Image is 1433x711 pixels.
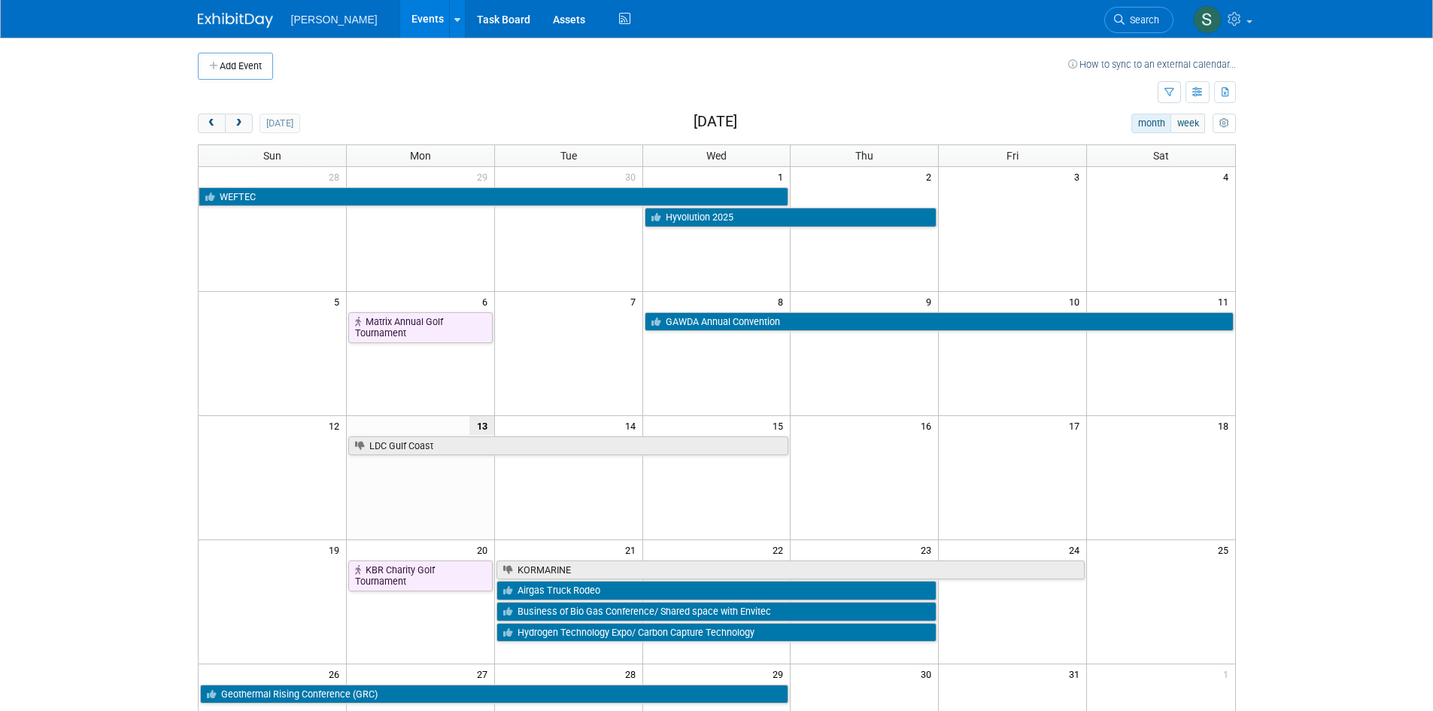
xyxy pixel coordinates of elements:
[771,664,790,683] span: 29
[1213,114,1235,133] button: myCustomButton
[469,416,494,435] span: 13
[327,540,346,559] span: 19
[771,540,790,559] span: 22
[1067,416,1086,435] span: 17
[924,292,938,311] span: 9
[496,561,1085,580] a: KORMARINE
[1067,540,1086,559] span: 24
[624,416,642,435] span: 14
[496,623,937,643] a: Hydrogen Technology Expo/ Carbon Capture Technology
[706,150,727,162] span: Wed
[225,114,253,133] button: next
[198,114,226,133] button: prev
[1125,14,1159,26] span: Search
[645,208,937,227] a: Hyvolution 2025
[475,664,494,683] span: 27
[919,540,938,559] span: 23
[1216,292,1235,311] span: 11
[475,167,494,186] span: 29
[327,416,346,435] span: 12
[1216,416,1235,435] span: 18
[1131,114,1171,133] button: month
[199,187,789,207] a: WEFTEC
[1104,7,1173,33] a: Search
[481,292,494,311] span: 6
[1068,59,1236,70] a: How to sync to an external calendar...
[291,14,378,26] span: [PERSON_NAME]
[919,416,938,435] span: 16
[776,292,790,311] span: 8
[348,561,493,591] a: KBR Charity Golf Tournament
[1067,292,1086,311] span: 10
[694,114,737,130] h2: [DATE]
[1006,150,1019,162] span: Fri
[475,540,494,559] span: 20
[771,416,790,435] span: 15
[260,114,299,133] button: [DATE]
[1222,664,1235,683] span: 1
[924,167,938,186] span: 2
[496,581,937,600] a: Airgas Truck Rodeo
[624,540,642,559] span: 21
[919,664,938,683] span: 30
[410,150,431,162] span: Mon
[1219,119,1229,129] i: Personalize Calendar
[645,312,1234,332] a: GAWDA Annual Convention
[327,664,346,683] span: 26
[855,150,873,162] span: Thu
[560,150,577,162] span: Tue
[263,150,281,162] span: Sun
[1067,664,1086,683] span: 31
[624,664,642,683] span: 28
[1073,167,1086,186] span: 3
[624,167,642,186] span: 30
[348,436,789,456] a: LDC Gulf Coast
[1170,114,1205,133] button: week
[629,292,642,311] span: 7
[1153,150,1169,162] span: Sat
[776,167,790,186] span: 1
[200,685,789,704] a: Geothermal Rising Conference (GRC)
[1222,167,1235,186] span: 4
[332,292,346,311] span: 5
[198,13,273,28] img: ExhibitDay
[198,53,273,80] button: Add Event
[1193,5,1222,34] img: Skye Tuinei
[327,167,346,186] span: 28
[1216,540,1235,559] span: 25
[496,602,937,621] a: Business of Bio Gas Conference/ Shared space with Envitec
[348,312,493,343] a: Matrix Annual Golf Tournament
